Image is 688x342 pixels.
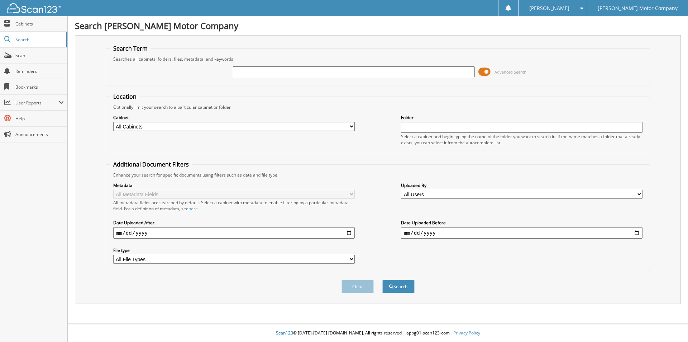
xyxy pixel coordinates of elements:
[15,52,64,58] span: Scan
[75,20,681,32] h1: Search [PERSON_NAME] Motor Company
[110,44,151,52] legend: Search Term
[382,280,415,293] button: Search
[113,220,355,226] label: Date Uploaded After
[113,182,355,188] label: Metadata
[494,69,526,75] span: Advanced Search
[15,21,64,27] span: Cabinets
[401,133,642,146] div: Select a cabinet and begin typing the name of the folder you want to search in. If the name match...
[110,93,140,100] legend: Location
[110,160,192,168] legend: Additional Document Filters
[15,116,64,122] span: Help
[110,56,646,62] div: Searches all cabinets, folders, files, metadata, and keywords
[7,3,61,13] img: scan123-logo-white.svg
[113,114,355,121] label: Cabinet
[401,114,642,121] label: Folder
[15,84,64,90] span: Bookmarks
[15,68,64,74] span: Reminders
[401,182,642,188] label: Uploaded By
[15,37,63,43] span: Search
[110,104,646,110] div: Optionally limit your search to a particular cabinet or folder
[15,100,59,106] span: User Reports
[110,172,646,178] div: Enhance your search for specific documents using filters such as date and file type.
[113,227,355,239] input: start
[529,6,569,10] span: [PERSON_NAME]
[341,280,374,293] button: Clear
[598,6,678,10] span: [PERSON_NAME] Motor Company
[68,324,688,342] div: © [DATE]-[DATE] [DOMAIN_NAME]. All rights reserved | appg01-scan123-com |
[113,247,355,253] label: File type
[401,227,642,239] input: end
[276,330,293,336] span: Scan123
[15,131,64,137] span: Announcements
[453,330,480,336] a: Privacy Policy
[188,206,198,212] a: here
[401,220,642,226] label: Date Uploaded Before
[113,200,355,212] div: All metadata fields are searched by default. Select a cabinet with metadata to enable filtering b...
